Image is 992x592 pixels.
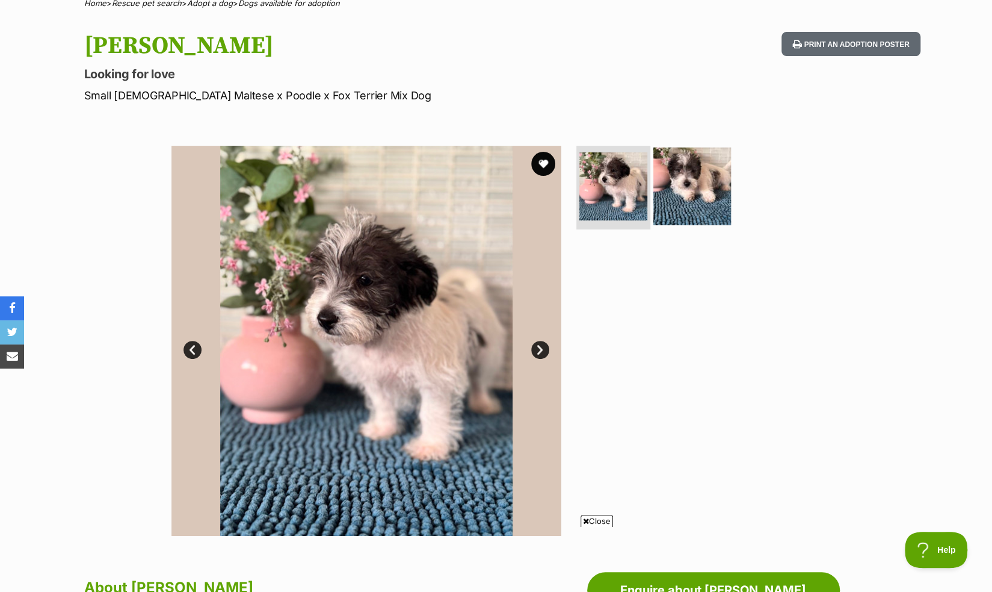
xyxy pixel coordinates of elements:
h1: [PERSON_NAME] [84,32,593,60]
p: Looking for love [84,66,593,83]
button: Print an adoption poster [781,32,920,57]
button: favourite [531,152,555,176]
img: Photo of Hank [653,147,731,225]
iframe: Help Scout Beacon - Open [905,532,968,568]
img: Photo of Hank [579,152,647,220]
span: Close [581,515,613,527]
p: Small [DEMOGRAPHIC_DATA] Maltese x Poodle x Fox Terrier Mix Dog [84,87,593,104]
a: Next [531,341,549,359]
img: Photo of Hank [171,146,561,536]
iframe: Advertisement [205,532,788,586]
a: Prev [183,341,202,359]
